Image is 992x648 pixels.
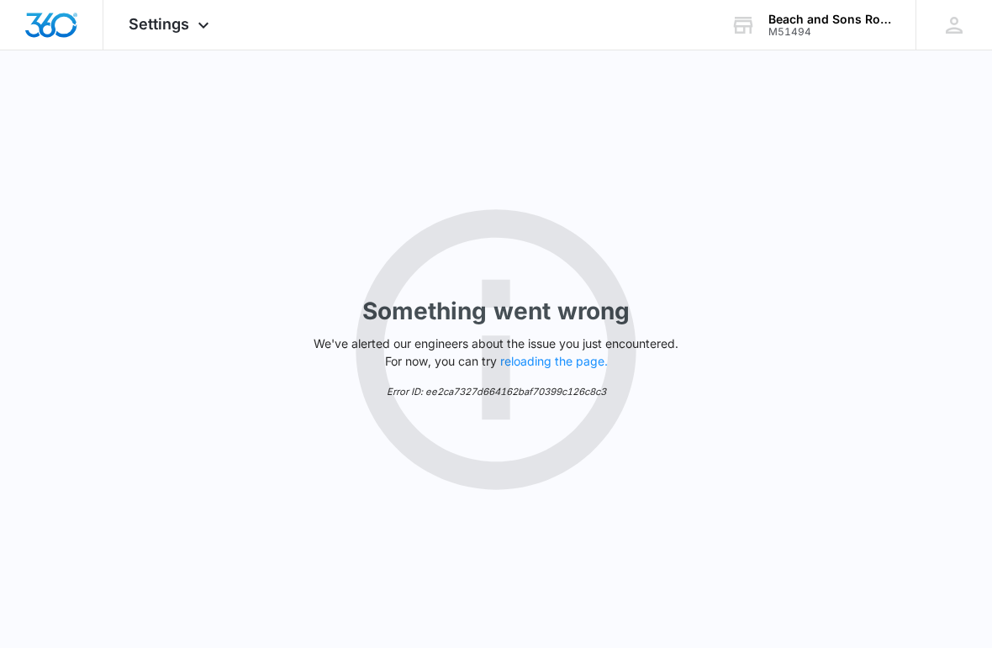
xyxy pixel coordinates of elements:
[307,335,685,370] p: We've alerted our engineers about the issue you just encountered. For now, you can try
[768,26,891,38] div: account id
[362,293,630,329] h1: Something went wrong
[387,386,606,398] em: Error ID: ee2ca7327d664162baf70399c126c8c3
[500,355,608,368] button: reloading the page.
[129,15,189,33] span: Settings
[768,13,891,26] div: account name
